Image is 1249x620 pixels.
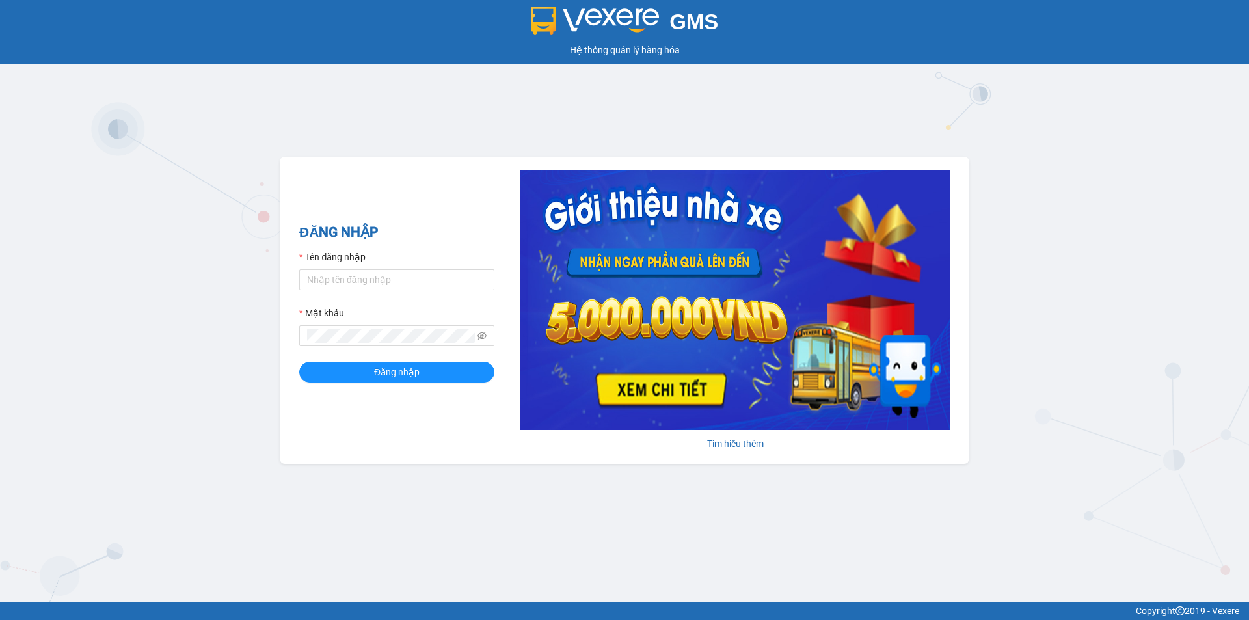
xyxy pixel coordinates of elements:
span: GMS [669,10,718,34]
div: Hệ thống quản lý hàng hóa [3,43,1246,57]
input: Tên đăng nhập [299,269,494,290]
a: GMS [531,20,719,30]
label: Mật khẩu [299,306,344,320]
button: Đăng nhập [299,362,494,383]
span: copyright [1175,606,1185,615]
div: Tìm hiểu thêm [520,437,950,451]
span: eye-invisible [477,331,487,340]
div: Copyright 2019 - Vexere [10,604,1239,618]
img: banner-0 [520,170,950,430]
span: Đăng nhập [374,365,420,379]
h2: ĐĂNG NHẬP [299,222,494,243]
input: Mật khẩu [307,329,475,343]
label: Tên đăng nhập [299,250,366,264]
img: logo 2 [531,7,660,35]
